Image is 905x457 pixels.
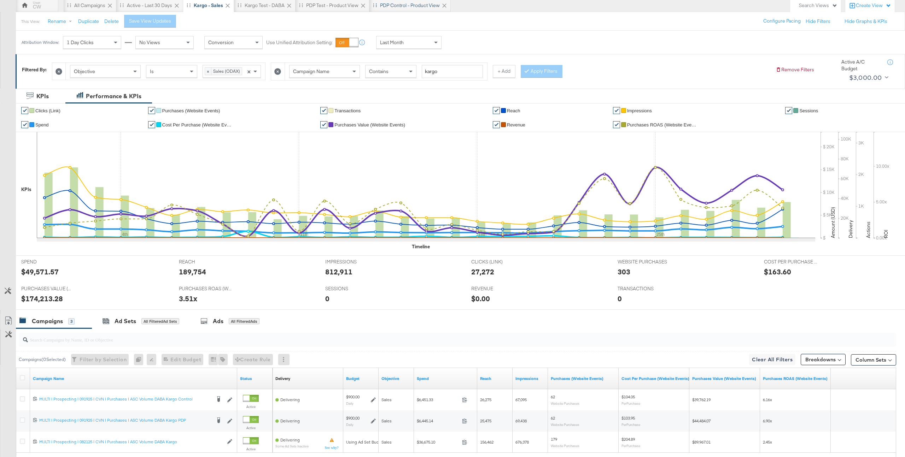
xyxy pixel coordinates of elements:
[179,285,232,292] span: PURCHASES ROAS (WEBSITE EVENTS)
[35,122,49,127] span: Spend
[179,259,232,265] span: REACH
[799,108,818,113] span: Sessions
[621,394,635,399] span: $104.05
[785,107,792,114] a: ✔
[306,2,358,9] div: PDP Test - Product View
[120,3,124,7] div: Drag to reorder tab
[381,376,411,381] a: Your campaign's objective.
[346,422,354,427] sub: Daily
[417,418,459,423] span: $6,445.14
[74,2,105,9] div: All Campaigns
[471,267,494,277] div: 27,272
[68,318,75,325] div: 3
[141,318,179,325] div: All Filtered Ad Sets
[134,354,147,365] div: 0
[841,59,880,72] div: Active A/C Budget
[275,444,309,448] sub: Some Ad Sets Inactive
[67,39,94,46] span: 1 Day Clicks
[621,376,689,381] a: The average cost for each purchase tracked by your Custom Audience pixel on your website after pe...
[507,122,525,127] span: Revenue
[515,439,529,445] span: 676,378
[208,39,234,46] span: Conversion
[551,401,579,405] sub: Website Purchases
[551,376,616,381] a: The number of times a purchase was made tracked by your Custom Audience pixel on your website aft...
[39,396,211,403] a: MULTI | Prospecting | 091925 | CVN | Purchases | ASC Volume DABA Kargo Control
[86,92,141,100] div: Performance & KPIs
[78,18,99,25] button: Duplicate
[43,15,80,28] button: Rename
[104,18,119,25] button: Delete
[471,285,524,292] span: REVENUE
[39,417,211,423] div: MULTI | Prospecting | 091925 | CVN | Purchases | ASC Volume DABA Kargo PDP
[551,394,555,399] span: 62
[849,72,882,83] div: $3,000.00
[846,72,890,83] button: $3,000.00
[776,66,814,73] button: Remove Filters
[621,415,635,421] span: $103.95
[618,267,630,277] div: 303
[325,285,378,292] span: SESSIONS
[22,66,47,73] div: Filtered By:
[280,397,300,402] span: Delivering
[39,439,223,445] div: MULTI | Prospecting | 082125 | CVN | Purchases | ASC Volume DABA Kargo
[346,394,360,400] div: $900.00
[627,108,652,113] span: Impressions
[381,397,392,402] span: Sales
[493,107,500,114] a: ✔
[618,259,671,265] span: WEBSITE PURCHASES
[280,418,300,423] span: Delivering
[480,439,494,445] span: 156,462
[179,267,206,277] div: 189,754
[764,259,817,265] span: COST PER PURCHASE (WEBSITE EVENTS)
[692,397,711,402] span: $39,762.19
[764,267,791,277] div: $163.60
[806,18,830,25] button: Hide Filters
[763,439,772,445] span: 2.45x
[238,3,241,7] div: Drag to reorder tab
[32,317,63,325] div: Campaigns
[36,92,49,100] div: KPIs
[692,439,711,445] span: $89,967.01
[334,122,405,127] span: Purchases Value (Website Events)
[515,397,527,402] span: 67,095
[346,415,360,421] div: $900.00
[35,108,60,113] span: Clicks (Link)
[381,439,392,445] span: Sales
[417,376,474,381] a: The total amount spent to date.
[507,108,520,113] span: Reach
[299,3,303,7] div: Drag to reorder tab
[412,243,430,250] div: Timeline
[621,401,640,405] sub: Per Purchase
[211,67,242,75] span: Sales (ODAX)
[763,376,828,381] a: The total value of the purchase actions divided by spend tracked by your Custom Audience pixel on...
[692,418,711,423] span: $44,484.07
[139,39,160,46] span: No Views
[627,122,698,127] span: Purchases ROAS (Website Events)
[33,4,41,10] div: CW
[551,415,555,421] span: 62
[19,356,66,363] div: Campaigns ( 0 Selected)
[471,259,524,265] span: CLICKS (LINK)
[243,404,259,409] label: Active
[369,68,389,75] span: Contains
[247,68,251,74] span: ×
[752,355,793,364] span: Clear All Filters
[275,376,290,381] div: Delivery
[21,285,74,292] span: PURCHASES VALUE (WEBSITE EVENTS)
[493,65,515,78] button: + Add
[763,397,772,402] span: 6.16x
[845,18,887,25] button: Hide Graphs & KPIs
[417,439,459,445] span: $36,675.10
[346,439,385,445] div: Using Ad Set Budget
[213,317,223,325] div: Ads
[515,418,527,423] span: 69,438
[856,2,891,9] div: Create View
[245,2,285,9] div: Kargo test - DABA
[21,40,59,45] div: Attribution Window:
[883,230,889,238] text: ROI
[67,3,71,7] div: Drag to reorder tab
[21,186,31,193] div: KPIs
[194,2,223,9] div: Kargo - Sales
[162,122,233,127] span: Cost Per Purchase (Website Events)
[381,418,392,423] span: Sales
